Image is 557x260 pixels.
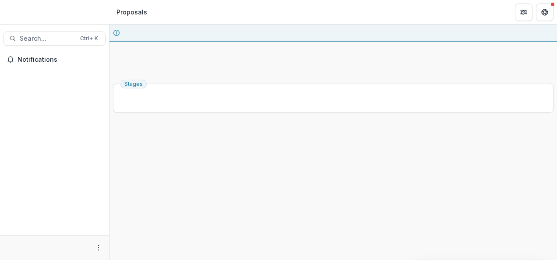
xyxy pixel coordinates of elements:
button: Get Help [536,4,553,21]
button: Search... [4,32,106,46]
span: Search... [20,35,75,42]
span: Stages [124,81,143,87]
div: Proposals [116,7,147,17]
span: Notifications [18,56,102,63]
button: More [93,242,104,253]
div: Ctrl + K [78,34,100,43]
button: Partners [515,4,532,21]
nav: breadcrumb [113,6,151,18]
button: Notifications [4,53,106,67]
